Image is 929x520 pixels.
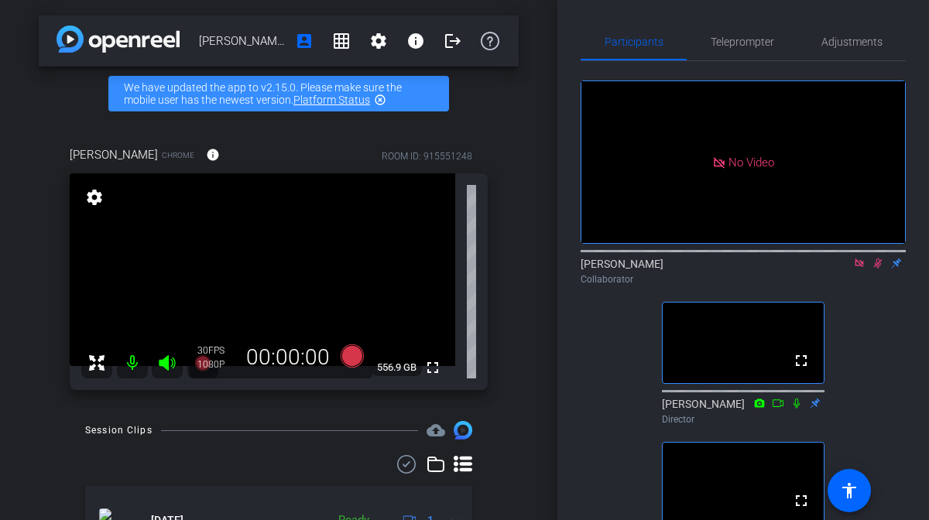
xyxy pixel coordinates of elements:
[374,94,386,106] mat-icon: highlight_off
[332,32,351,50] mat-icon: grid_on
[372,358,422,377] span: 556.9 GB
[295,32,314,50] mat-icon: account_box
[444,32,462,50] mat-icon: logout
[293,94,370,106] a: Platform Status
[236,344,340,371] div: 00:00:00
[792,491,811,510] mat-icon: fullscreen
[427,421,445,440] mat-icon: cloud_upload
[369,32,388,50] mat-icon: settings
[605,36,663,47] span: Participants
[581,272,906,286] div: Collaborator
[208,345,225,356] span: FPS
[792,351,811,370] mat-icon: fullscreen
[85,422,153,438] div: Session Clips
[662,412,824,426] div: Director
[162,149,194,161] span: Chrome
[206,148,220,162] mat-icon: info
[70,146,158,163] span: [PERSON_NAME]
[197,344,236,357] div: 30
[728,155,774,169] span: No Video
[197,358,236,371] div: 1080P
[57,26,180,53] img: app-logo
[423,358,442,377] mat-icon: fullscreen
[108,76,449,111] div: We have updated the app to v2.15.0. Please make sure the mobile user has the newest version.
[382,149,472,163] div: ROOM ID: 915551248
[454,421,472,440] img: Session clips
[581,256,906,286] div: [PERSON_NAME]
[662,396,824,426] div: [PERSON_NAME]
[84,188,105,207] mat-icon: settings
[199,26,286,56] span: [PERSON_NAME] - LifeCare Producer Testimonial
[427,421,445,440] span: Destinations for your clips
[840,481,859,500] mat-icon: accessibility
[711,36,774,47] span: Teleprompter
[406,32,425,50] mat-icon: info
[821,36,883,47] span: Adjustments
